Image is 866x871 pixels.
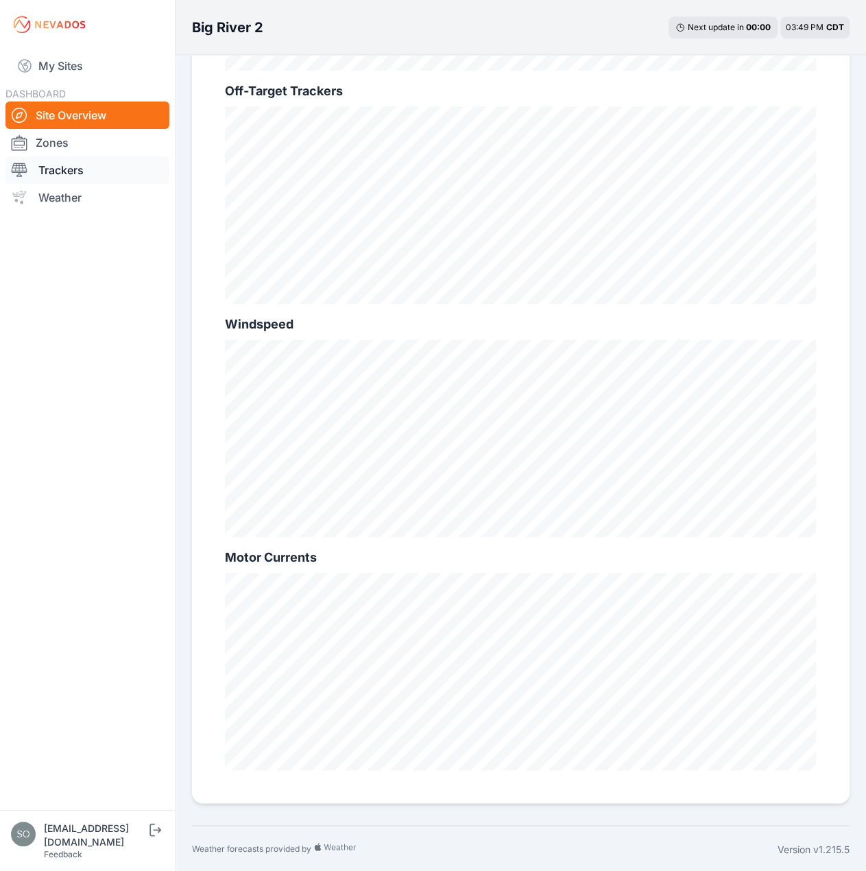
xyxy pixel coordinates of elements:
a: Feedback [44,849,82,859]
a: Trackers [5,156,169,184]
div: [EMAIL_ADDRESS][DOMAIN_NAME] [44,822,147,849]
div: Version v1.215.5 [778,842,850,856]
h2: Off-Target Trackers [225,82,817,101]
nav: Breadcrumb [192,10,263,45]
h2: Motor Currents [225,548,817,567]
div: Weather forecasts provided by [192,842,778,856]
span: DASHBOARD [5,88,66,99]
img: solvocc@solvenergy.com [11,822,36,846]
a: Weather [5,184,169,211]
a: Site Overview [5,102,169,129]
img: Nevados [11,14,88,36]
h2: Windspeed [225,315,817,334]
a: My Sites [5,49,169,82]
span: Next update in [688,22,744,32]
a: Zones [5,129,169,156]
h3: Big River 2 [192,18,263,37]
